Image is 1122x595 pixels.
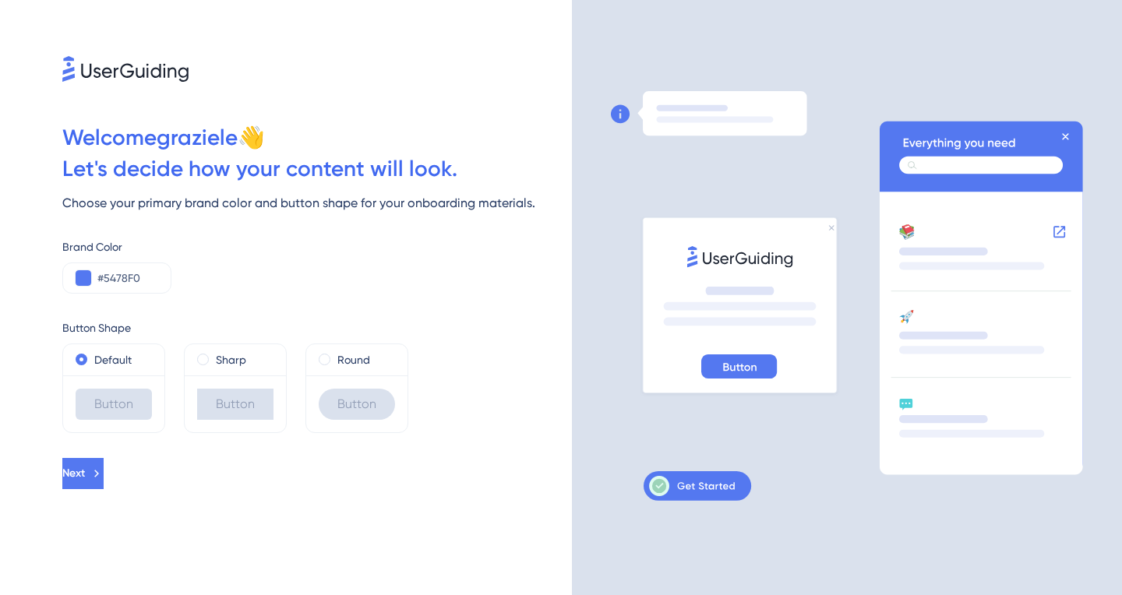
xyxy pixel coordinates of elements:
[319,389,395,420] div: Button
[62,319,572,337] div: Button Shape
[62,464,85,483] span: Next
[197,389,273,420] div: Button
[62,238,572,256] div: Brand Color
[337,350,370,369] label: Round
[62,153,572,185] div: Let ' s decide how your content will look.
[62,458,104,489] button: Next
[76,389,152,420] div: Button
[62,194,572,213] div: Choose your primary brand color and button shape for your onboarding materials.
[94,350,132,369] label: Default
[216,350,246,369] label: Sharp
[62,122,572,153] div: Welcome graziele 👋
